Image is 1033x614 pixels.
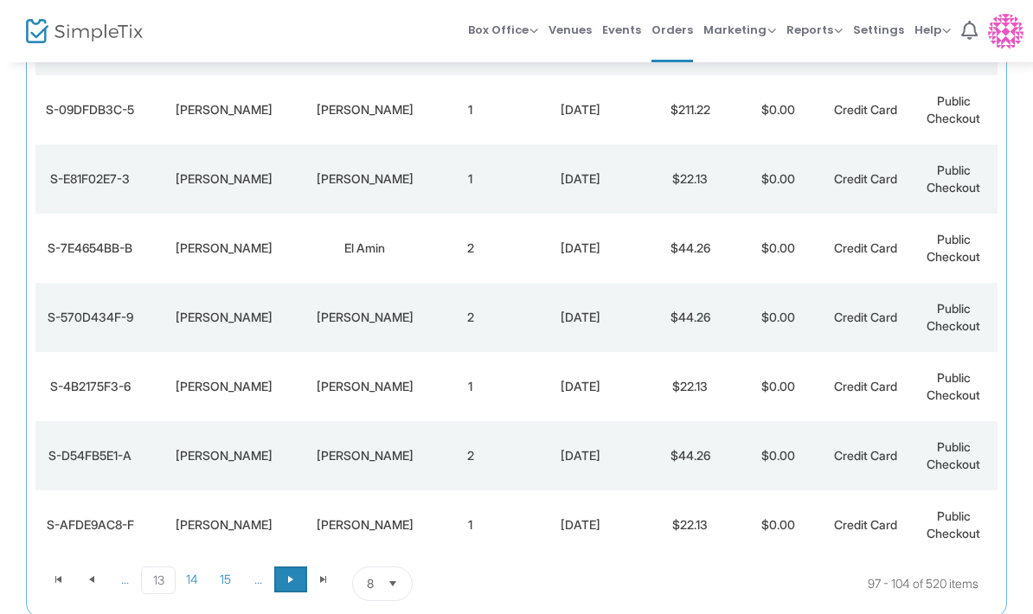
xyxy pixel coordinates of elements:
[518,170,641,188] div: 8/19/2025
[427,144,515,214] td: 1
[734,490,822,560] td: $0.00
[274,566,307,592] span: Go to the next page
[834,310,897,324] span: Credit Card
[150,447,299,464] div: Caroline
[834,517,897,532] span: Credit Card
[307,566,340,592] span: Go to the last page
[734,75,822,144] td: $0.00
[734,214,822,283] td: $0.00
[367,575,374,592] span: 8
[734,421,822,490] td: $0.00
[317,572,330,586] span: Go to the last page
[703,22,776,38] span: Marketing
[42,566,75,592] span: Go to the first page
[518,378,641,395] div: 8/19/2025
[150,240,299,257] div: Anisa
[518,447,641,464] div: 8/19/2025
[75,566,108,592] span: Go to the previous page
[308,101,422,118] div: Walker
[427,283,515,352] td: 2
[585,566,978,601] kendo-pager-info: 97 - 104 of 520 items
[834,240,897,255] span: Credit Card
[834,102,897,117] span: Credit Card
[85,572,99,586] span: Go to the previous page
[927,93,980,125] span: Public Checkout
[927,439,980,471] span: Public Checkout
[834,171,897,186] span: Credit Card
[734,144,822,214] td: $0.00
[150,170,299,188] div: Anita
[468,22,538,38] span: Box Office
[108,566,141,592] span: Page 12
[927,232,980,264] span: Public Checkout
[209,566,241,592] span: Page 15
[646,352,735,421] td: $22.13
[518,309,641,326] div: 8/19/2025
[150,378,299,395] div: Obama
[308,240,422,257] div: El Amin
[427,352,515,421] td: 1
[427,214,515,283] td: 2
[549,8,592,52] span: Venues
[927,301,980,333] span: Public Checkout
[381,567,405,600] button: Select
[308,378,422,395] div: LIGONS
[40,516,141,534] div: S-AFDE9AC8-F
[518,101,641,118] div: 8/20/2025
[52,572,66,586] span: Go to the first page
[176,566,209,592] span: Page 14
[40,378,141,395] div: S-4B2175F3-6
[646,490,735,560] td: $22.13
[834,379,897,393] span: Credit Card
[834,448,897,463] span: Credit Card
[150,516,299,534] div: Michael
[40,447,141,464] div: S-D54FB5E1-A
[646,421,735,490] td: $44.26
[150,309,299,326] div: Sarah
[518,516,641,534] div: 8/19/2025
[786,22,843,38] span: Reports
[602,8,641,52] span: Events
[734,283,822,352] td: $0.00
[927,370,980,402] span: Public Checkout
[40,101,141,118] div: S-09DFDB3C-5
[734,352,822,421] td: $0.00
[651,8,693,52] span: Orders
[914,22,951,38] span: Help
[853,8,904,52] span: Settings
[308,309,422,326] div: Esquivel
[308,447,422,464] div: Rosemond
[40,309,141,326] div: S-570D434F-9
[518,240,641,257] div: 8/19/2025
[241,566,274,592] span: Page 16
[40,170,141,188] div: S-E81F02E7-3
[40,240,141,257] div: S-7E4654BB-B
[284,572,298,586] span: Go to the next page
[927,163,980,195] span: Public Checkout
[927,508,980,540] span: Public Checkout
[646,214,735,283] td: $44.26
[646,283,735,352] td: $44.26
[646,75,735,144] td: $211.22
[308,170,422,188] div: Brooks
[646,144,735,214] td: $22.13
[150,101,299,118] div: Marlan
[308,516,422,534] div: Barker
[141,566,176,594] span: Page 13
[427,421,515,490] td: 2
[427,75,515,144] td: 1
[427,490,515,560] td: 1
